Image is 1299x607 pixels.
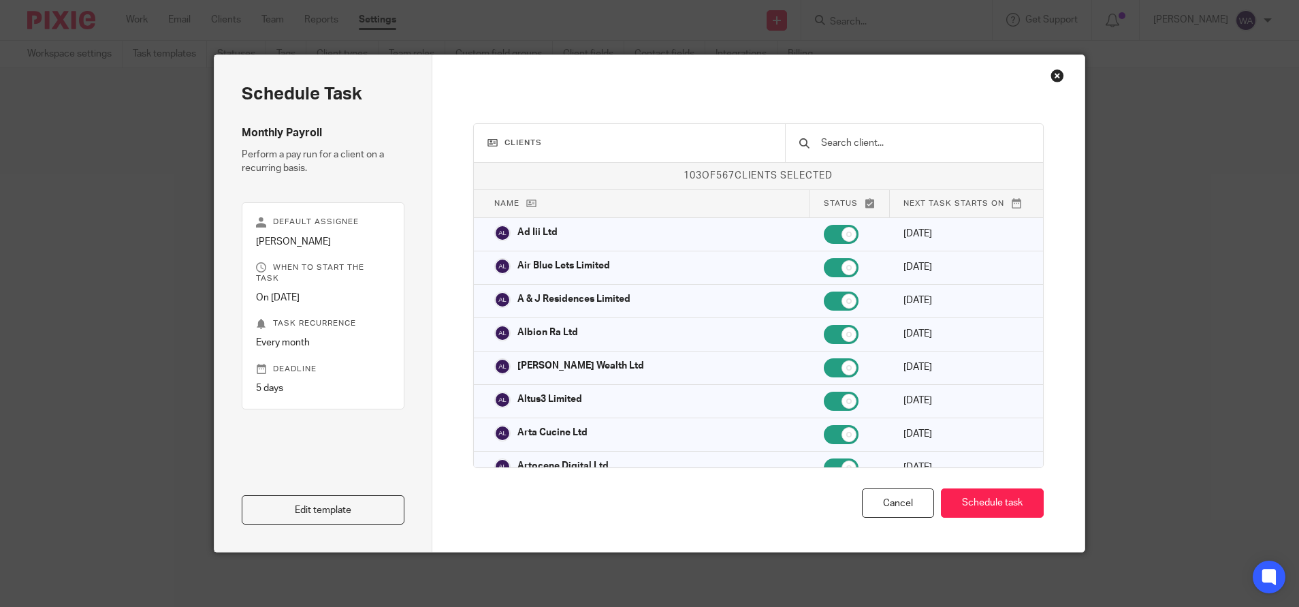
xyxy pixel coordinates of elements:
p: When to start the task [256,262,390,284]
div: Close this dialog window [1051,69,1064,82]
p: Arta Cucine Ltd [517,426,588,439]
p: Perform a pay run for a client on a recurring basis. [242,148,404,176]
img: svg%3E [494,258,511,275]
p: Artocene Digital Ltd [517,459,609,473]
img: svg%3E [494,458,511,475]
p: [DATE] [903,461,1023,474]
p: [DATE] [903,394,1023,407]
img: svg%3E [494,392,511,408]
img: svg%3E [494,225,511,241]
input: Search client... [820,136,1029,151]
p: On [DATE] [256,291,390,305]
p: [DATE] [903,360,1023,374]
h4: Monthly Payroll [242,126,404,140]
button: Schedule task [941,488,1044,518]
p: Next task starts on [903,198,1023,209]
h2: Schedule task [242,82,404,106]
p: 5 days [256,382,390,395]
img: svg%3E [494,358,511,375]
p: Default assignee [256,217,390,228]
p: Task recurrence [256,318,390,329]
p: Ad Iii Ltd [517,225,558,239]
p: [PERSON_NAME] [256,235,390,249]
p: Every month [256,336,390,349]
h3: Clients [487,138,772,149]
p: [DATE] [903,327,1023,341]
p: Altus3 Limited [517,392,582,406]
p: Status [824,198,876,209]
span: 567 [716,171,735,181]
a: Edit template [242,495,404,525]
p: [DATE] [903,294,1023,307]
p: A & J Residences Limited [517,292,630,306]
p: [DATE] [903,260,1023,274]
img: svg%3E [494,325,511,341]
p: Deadline [256,364,390,375]
div: Cancel [862,488,934,518]
p: [PERSON_NAME] Wealth Ltd [517,359,644,373]
p: [DATE] [903,227,1023,240]
img: svg%3E [494,292,511,308]
p: [DATE] [903,427,1023,441]
span: 103 [684,171,702,181]
p: Name [494,198,797,209]
p: of clients selected [474,169,1044,183]
p: Air Blue Lets Limited [517,259,610,273]
img: svg%3E [494,425,511,441]
p: Albion Ra Ltd [517,326,578,339]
